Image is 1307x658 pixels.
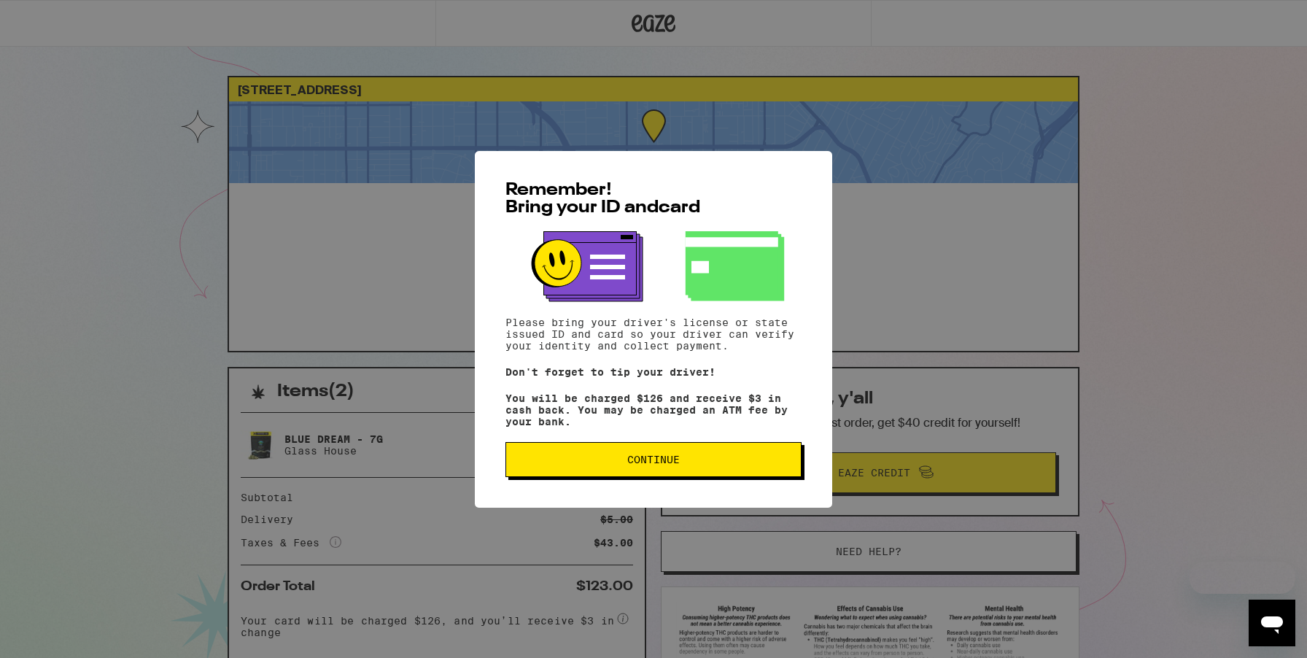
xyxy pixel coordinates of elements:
span: Remember! Bring your ID and card [505,182,700,217]
p: Please bring your driver's license or state issued ID and card so your driver can verify your ide... [505,317,802,352]
iframe: Button to launch messaging window [1249,600,1295,646]
span: Continue [627,454,680,465]
button: Continue [505,442,802,477]
p: Don't forget to tip your driver! [505,366,802,378]
p: You will be charged $126 and receive $3 in cash back. You may be charged an ATM fee by your bank. [505,392,802,427]
iframe: Message from company [1190,562,1295,594]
